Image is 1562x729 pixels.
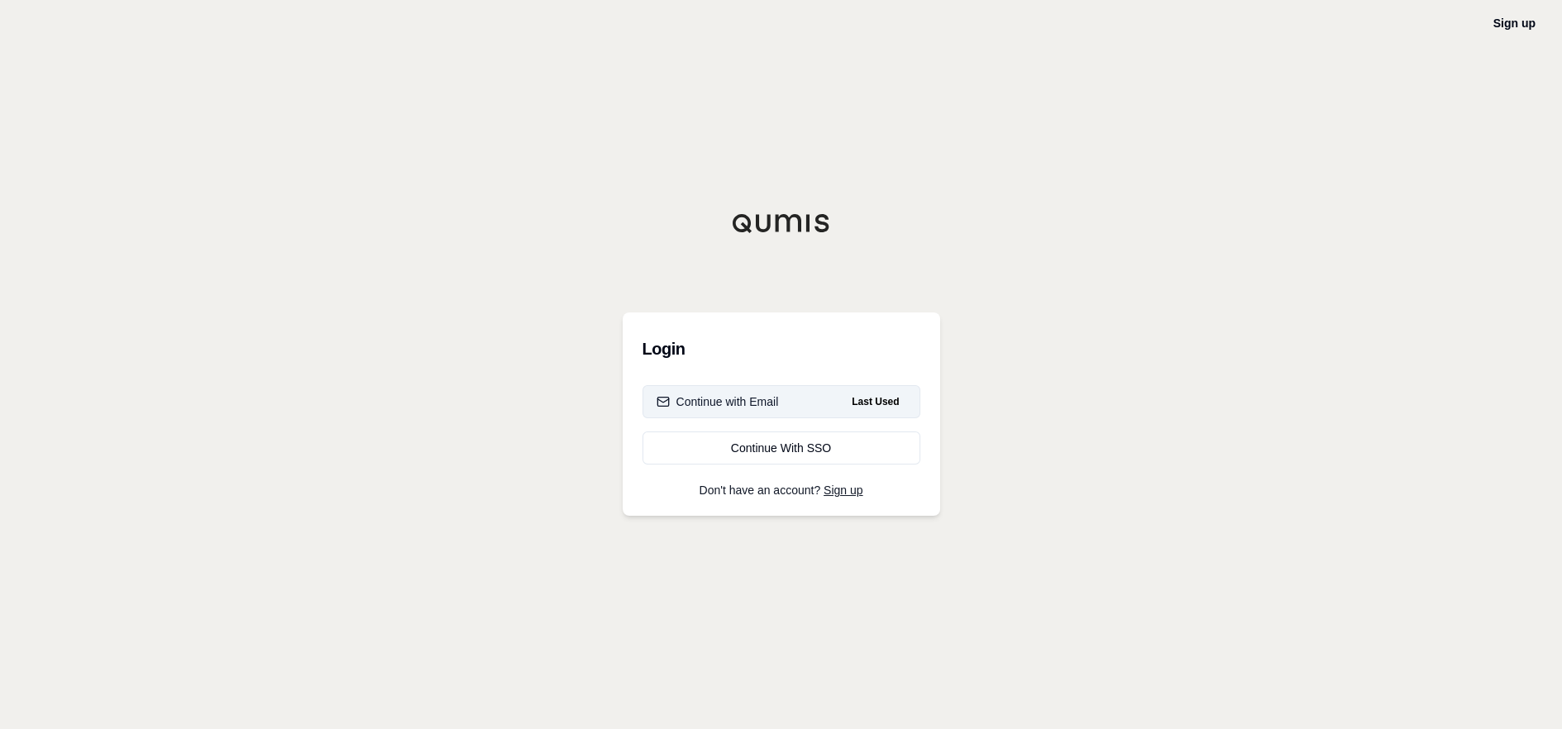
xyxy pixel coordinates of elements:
[642,431,920,465] a: Continue With SSO
[657,393,779,410] div: Continue with Email
[642,332,920,365] h3: Login
[732,213,831,233] img: Qumis
[824,484,862,497] a: Sign up
[1493,17,1536,30] a: Sign up
[657,440,906,456] div: Continue With SSO
[642,484,920,496] p: Don't have an account?
[642,385,920,418] button: Continue with EmailLast Used
[845,392,905,412] span: Last Used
